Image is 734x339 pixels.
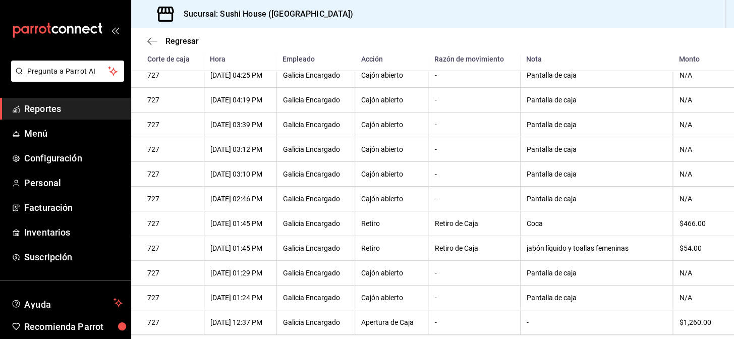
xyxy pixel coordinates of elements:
div: Galicia Encargado [283,195,349,203]
div: - [434,121,514,129]
div: 727 [147,318,198,326]
div: Cajón abierto [361,96,422,104]
div: [DATE] 03:12 PM [210,145,270,153]
div: Pantalla de caja [527,294,667,302]
div: Galicia Encargado [283,294,349,302]
div: Pantalla de caja [527,96,667,104]
div: 727 [147,219,198,228]
div: Pantalla de caja [527,71,667,79]
div: Cajón abierto [361,294,422,302]
div: [DATE] 01:45 PM [210,219,270,228]
div: N/A [679,71,718,79]
div: Cajón abierto [361,269,422,277]
div: 727 [147,269,198,277]
div: Pantalla de caja [527,195,667,203]
div: 727 [147,121,198,129]
div: N/A [679,145,718,153]
div: $54.00 [679,244,718,252]
div: Cajón abierto [361,145,422,153]
div: - [434,195,514,203]
div: N/A [679,96,718,104]
button: open_drawer_menu [111,26,119,34]
div: 727 [147,71,198,79]
div: N/A [679,121,718,129]
span: Regresar [165,36,199,46]
div: Galicia Encargado [283,121,349,129]
span: Reportes [24,102,123,116]
div: Retiro [361,244,422,252]
div: Pantalla de caja [527,121,667,129]
div: [DATE] 04:25 PM [210,71,270,79]
span: Configuración [24,151,123,165]
button: Regresar [147,36,199,46]
div: Galicia Encargado [283,269,349,277]
div: - [434,145,514,153]
div: - [434,318,514,326]
div: [DATE] 02:46 PM [210,195,270,203]
span: Menú [24,127,123,140]
div: Retiro de Caja [434,244,514,252]
div: Cajón abierto [361,170,422,178]
div: Pantalla de caja [527,269,667,277]
div: Galicia Encargado [283,244,349,252]
div: 727 [147,170,198,178]
div: 727 [147,244,198,252]
span: Suscripción [24,250,123,264]
span: Pregunta a Parrot AI [27,66,108,77]
div: Cajón abierto [361,71,422,79]
span: Personal [24,176,123,190]
div: $466.00 [679,219,718,228]
div: - [527,318,667,326]
div: 727 [147,96,198,104]
a: Pregunta a Parrot AI [7,73,124,84]
div: jabón líquido y toallas femeninas [527,244,667,252]
span: Inventarios [24,225,123,239]
button: Pregunta a Parrot AI [11,61,124,82]
div: $1,260.00 [679,318,718,326]
span: Ayuda [24,297,109,309]
div: - [434,170,514,178]
div: Pantalla de caja [527,145,667,153]
div: [DATE] 04:19 PM [210,96,270,104]
div: Galicia Encargado [283,96,349,104]
div: Galicia Encargado [283,170,349,178]
div: 727 [147,145,198,153]
div: Retiro [361,219,422,228]
div: [DATE] 03:39 PM [210,121,270,129]
div: [DATE] 03:10 PM [210,170,270,178]
div: Retiro de Caja [434,219,514,228]
div: Pantalla de caja [527,170,667,178]
div: N/A [679,170,718,178]
div: Galicia Encargado [283,318,349,326]
h3: Sucursal: Sushi House ([GEOGRAPHIC_DATA]) [176,8,353,20]
span: Facturación [24,201,123,214]
div: - [434,294,514,302]
div: N/A [679,294,718,302]
div: Cajón abierto [361,121,422,129]
div: [DATE] 12:37 PM [210,318,270,326]
div: Galicia Encargado [283,71,349,79]
div: Apertura de Caja [361,318,422,326]
div: - [434,71,514,79]
div: N/A [679,269,718,277]
div: Cajón abierto [361,195,422,203]
div: - [434,269,514,277]
div: [DATE] 01:29 PM [210,269,270,277]
div: [DATE] 01:24 PM [210,294,270,302]
div: N/A [679,195,718,203]
span: Recomienda Parrot [24,320,123,333]
div: - [434,96,514,104]
div: [DATE] 01:45 PM [210,244,270,252]
div: 727 [147,195,198,203]
div: 727 [147,294,198,302]
div: Coca [527,219,667,228]
div: Galicia Encargado [283,145,349,153]
div: Galicia Encargado [283,219,349,228]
